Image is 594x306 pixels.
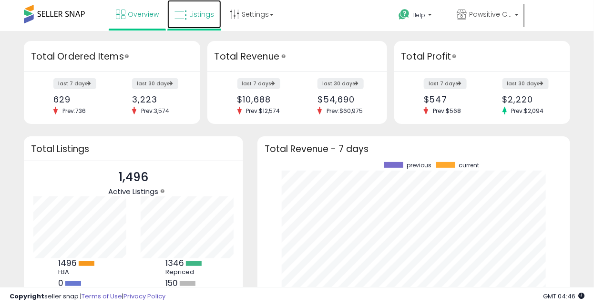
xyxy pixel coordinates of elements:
[59,277,64,289] b: 0
[502,94,553,104] div: $2,220
[166,257,184,269] b: 1346
[317,94,370,104] div: $54,690
[543,292,584,301] span: 2025-08-12 04:46 GMT
[391,1,448,31] a: Help
[242,107,285,115] span: Prev: $12,574
[109,186,159,196] span: Active Listings
[123,292,165,301] a: Privacy Policy
[53,78,96,89] label: last 7 days
[132,94,183,104] div: 3,223
[407,162,431,169] span: previous
[166,268,209,276] div: Repriced
[401,50,563,63] h3: Total Profit
[237,78,280,89] label: last 7 days
[31,145,236,153] h3: Total Listings
[123,52,131,61] div: Tooltip anchor
[189,10,214,19] span: Listings
[128,10,159,19] span: Overview
[279,52,288,61] div: Tooltip anchor
[237,94,290,104] div: $10,688
[215,50,380,63] h3: Total Revenue
[59,268,102,276] div: FBA
[158,187,167,195] div: Tooltip anchor
[398,9,410,20] i: Get Help
[58,107,91,115] span: Prev: 736
[10,292,165,301] div: seller snap | |
[31,50,193,63] h3: Total Ordered Items
[136,107,174,115] span: Prev: 3,574
[59,257,77,269] b: 1496
[132,78,178,89] label: last 30 days
[53,94,104,104] div: 629
[322,107,368,115] span: Prev: $60,975
[10,292,44,301] strong: Copyright
[459,162,479,169] span: current
[424,94,475,104] div: $547
[166,277,178,289] b: 150
[82,292,122,301] a: Terms of Use
[507,107,549,115] span: Prev: $2,094
[424,78,467,89] label: last 7 days
[502,78,549,89] label: last 30 days
[109,168,159,186] p: 1,496
[450,52,459,61] div: Tooltip anchor
[265,145,563,153] h3: Total Revenue - 7 days
[317,78,364,89] label: last 30 days
[469,10,512,19] span: Pawsitive Catitude CA
[428,107,466,115] span: Prev: $568
[412,11,425,19] span: Help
